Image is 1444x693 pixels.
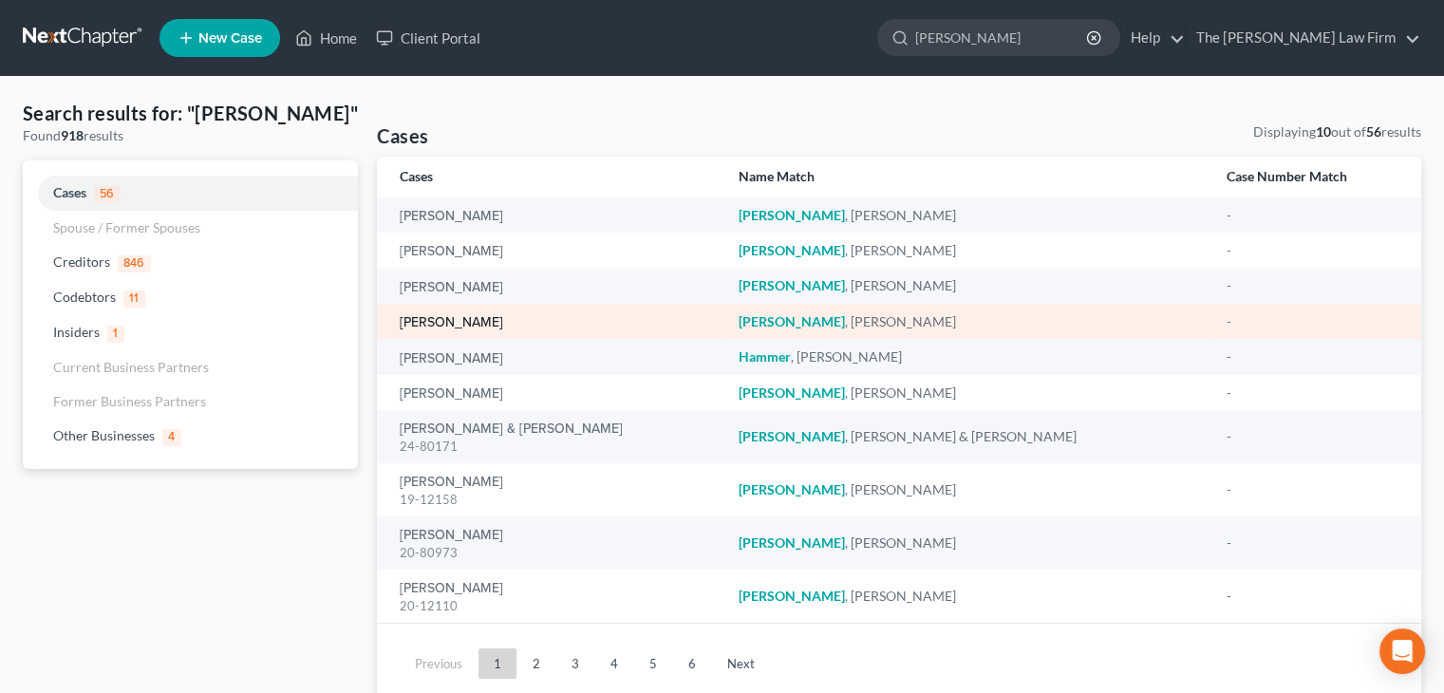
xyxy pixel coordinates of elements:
[400,352,503,365] a: [PERSON_NAME]
[1227,241,1398,260] div: -
[23,100,358,126] h4: Search results for: "[PERSON_NAME]"
[400,438,707,456] div: 24-80171
[1316,123,1331,140] strong: 10
[1121,21,1185,55] a: Help
[53,219,200,235] span: Spouse / Former Spouses
[1211,157,1421,197] th: Case Number Match
[1227,534,1398,553] div: -
[53,253,110,270] span: Creditors
[400,491,707,509] div: 19-12158
[739,428,845,444] em: [PERSON_NAME]
[94,186,121,203] span: 56
[739,587,1196,606] div: , [PERSON_NAME]
[1227,206,1398,225] div: -
[23,176,358,211] a: Cases56
[377,157,722,197] th: Cases
[400,544,707,562] div: 20-80973
[739,588,845,604] em: [PERSON_NAME]
[23,245,358,280] a: Creditors846
[739,348,791,365] em: Hammer
[739,241,1196,260] div: , [PERSON_NAME]
[739,277,845,293] em: [PERSON_NAME]
[739,481,845,497] em: [PERSON_NAME]
[400,316,503,329] a: [PERSON_NAME]
[400,529,503,542] a: [PERSON_NAME]
[23,350,358,384] a: Current Business Partners
[595,648,633,679] a: 4
[23,384,358,419] a: Former Business Partners
[739,534,1196,553] div: , [PERSON_NAME]
[400,597,707,615] div: 20-12110
[739,480,1196,499] div: , [PERSON_NAME]
[53,324,100,340] span: Insiders
[712,648,770,679] a: Next
[1253,122,1421,141] div: Displaying out of results
[61,127,84,143] strong: 918
[739,206,1196,225] div: , [PERSON_NAME]
[739,384,1196,403] div: , [PERSON_NAME]
[634,648,672,679] a: 5
[1187,21,1420,55] a: The [PERSON_NAME] Law Firm
[723,157,1211,197] th: Name Match
[377,122,428,149] h4: Cases
[1379,628,1425,674] div: Open Intercom Messenger
[400,281,503,294] a: [PERSON_NAME]
[517,648,555,679] a: 2
[739,242,845,258] em: [PERSON_NAME]
[23,419,358,454] a: Other Businesses4
[123,290,145,308] span: 11
[400,210,503,223] a: [PERSON_NAME]
[1227,427,1398,446] div: -
[739,313,845,329] em: [PERSON_NAME]
[400,387,503,401] a: [PERSON_NAME]
[1227,587,1398,606] div: -
[53,359,209,375] span: Current Business Partners
[739,207,845,223] em: [PERSON_NAME]
[673,648,711,679] a: 6
[400,245,503,258] a: [PERSON_NAME]
[1366,123,1381,140] strong: 56
[53,427,155,443] span: Other Businesses
[739,276,1196,295] div: , [PERSON_NAME]
[739,534,845,551] em: [PERSON_NAME]
[23,126,358,145] div: Found results
[162,429,181,446] span: 4
[556,648,594,679] a: 3
[53,393,206,409] span: Former Business Partners
[107,326,124,343] span: 1
[1227,384,1398,403] div: -
[400,422,623,436] a: [PERSON_NAME] & [PERSON_NAME]
[400,476,503,489] a: [PERSON_NAME]
[23,211,358,245] a: Spouse / Former Spouses
[739,312,1196,331] div: , [PERSON_NAME]
[53,184,86,200] span: Cases
[739,384,845,401] em: [PERSON_NAME]
[478,648,516,679] a: 1
[739,427,1196,446] div: , [PERSON_NAME] & [PERSON_NAME]
[23,315,358,350] a: Insiders1
[739,347,1196,366] div: , [PERSON_NAME]
[400,582,503,595] a: [PERSON_NAME]
[286,21,366,55] a: Home
[118,255,151,272] span: 846
[1227,276,1398,295] div: -
[366,21,490,55] a: Client Portal
[915,20,1089,55] input: Search by name...
[1227,312,1398,331] div: -
[1227,347,1398,366] div: -
[1227,480,1398,499] div: -
[23,280,358,315] a: Codebtors11
[198,31,262,46] span: New Case
[53,289,116,305] span: Codebtors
